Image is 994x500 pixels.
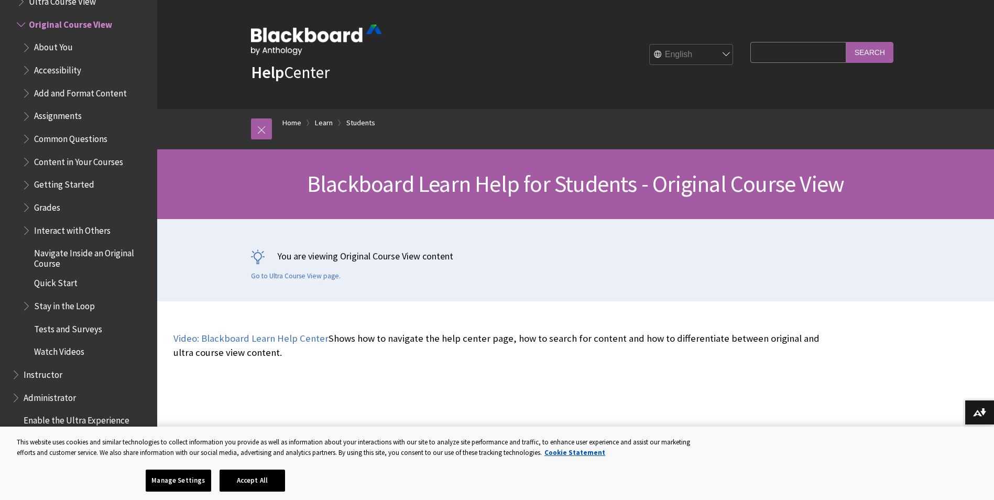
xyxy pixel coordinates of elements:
span: Blackboard Learn Help for Students - Original Course View [307,169,844,198]
div: This website uses cookies and similar technologies to collect information you provide as well as ... [17,437,696,458]
span: Instructor [24,366,62,380]
button: Manage Settings [146,470,211,492]
span: Grades [34,199,60,213]
a: Go to Ultra Course View page. [251,271,341,281]
a: Video: Blackboard Learn Help Center [173,332,329,345]
img: Blackboard by Anthology [251,25,382,55]
p: Shows how to navigate the help center page, how to search for content and how to differentiate be... [173,332,823,359]
span: Enable the Ultra Experience [24,412,129,426]
span: Accessibility [34,61,81,75]
a: HelpCenter [251,62,330,83]
span: Original Course View [29,16,112,30]
span: Administrator [24,389,76,403]
input: Search [846,42,893,62]
span: Navigate Inside an Original Course [34,244,150,269]
span: About You [34,39,73,53]
span: Interact with Others [34,222,111,236]
span: Content in Your Courses [34,153,123,167]
span: Watch Videos [34,343,84,357]
span: Quick Start [34,275,78,289]
button: Accept All [220,470,285,492]
span: Add and Format Content [34,84,127,99]
span: Tests and Surveys [34,320,102,334]
a: Home [282,116,301,129]
a: Learn [315,116,333,129]
span: Common Questions [34,130,107,144]
p: You are viewing Original Course View content [251,249,901,263]
a: More information about your privacy, opens in a new tab [544,448,605,457]
span: Stay in the Loop [34,297,95,311]
strong: Help [251,62,284,83]
span: Assignments [34,107,82,122]
select: Site Language Selector [650,45,734,66]
a: Students [346,116,375,129]
span: Getting Started [34,176,94,190]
